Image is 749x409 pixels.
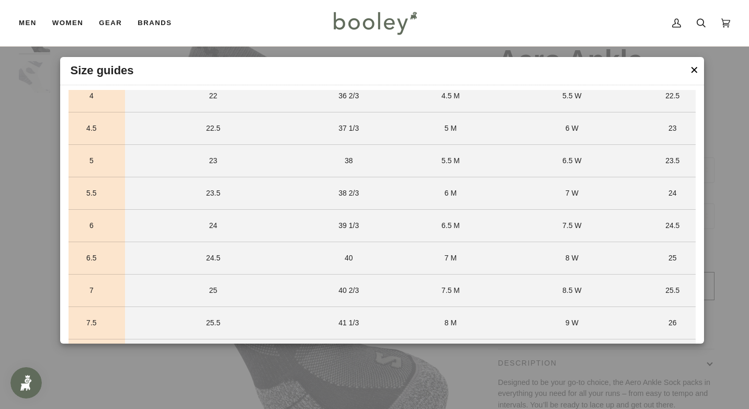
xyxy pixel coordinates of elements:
[86,254,96,262] span: 6.5
[562,156,582,165] span: 6.5 W
[441,286,460,294] span: 7.5 M
[445,319,457,327] span: 8 M
[89,92,94,100] strong: 4
[565,189,578,197] span: 7 W
[89,286,94,294] strong: 7
[690,62,699,78] button: ✕
[89,156,94,165] span: 5
[668,254,677,262] span: 25
[10,367,42,399] iframe: Button to open loyalty program pop-up
[562,286,582,294] span: 8.5 W
[209,92,218,100] span: 22
[209,286,218,294] span: 25
[209,156,218,165] span: 23
[19,18,37,28] span: Men
[441,156,460,165] span: 5.5 M
[565,254,578,262] span: 8 W
[206,124,220,132] span: 22.5
[338,189,359,197] span: 38 2/3
[665,156,679,165] span: 23.5
[209,221,218,230] span: 24
[441,221,460,230] span: 6.5 M
[206,254,220,262] span: 24.5
[60,57,705,85] header: Size guides
[565,319,578,327] span: 9 W
[668,319,677,327] span: 26
[206,189,220,197] span: 23.5
[668,124,677,132] span: 23
[89,221,94,230] strong: 6
[445,189,457,197] span: 6 M
[86,189,96,197] span: 5.5
[206,319,220,327] span: 25.5
[338,319,359,327] span: 41 1/3
[338,221,359,230] span: 39 1/3
[99,18,122,28] span: Gear
[441,92,460,100] span: 4.5 M
[445,124,457,132] span: 5 M
[665,286,679,294] span: 25.5
[338,124,359,132] span: 37 1/3
[565,124,578,132] span: 6 W
[445,254,457,262] span: 7 M
[562,221,582,230] span: 7.5 W
[329,8,421,38] img: Booley
[562,92,582,100] span: 5.5 W
[86,124,96,132] span: 4.5
[665,92,679,100] span: 22.5
[86,319,96,327] span: 7.5
[52,18,83,28] span: Women
[665,221,679,230] span: 24.5
[338,286,359,294] span: 40 2/3
[668,189,677,197] span: 24
[138,18,172,28] span: Brands
[345,156,353,165] span: 38
[345,254,353,262] span: 40
[338,92,359,100] span: 36 2/3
